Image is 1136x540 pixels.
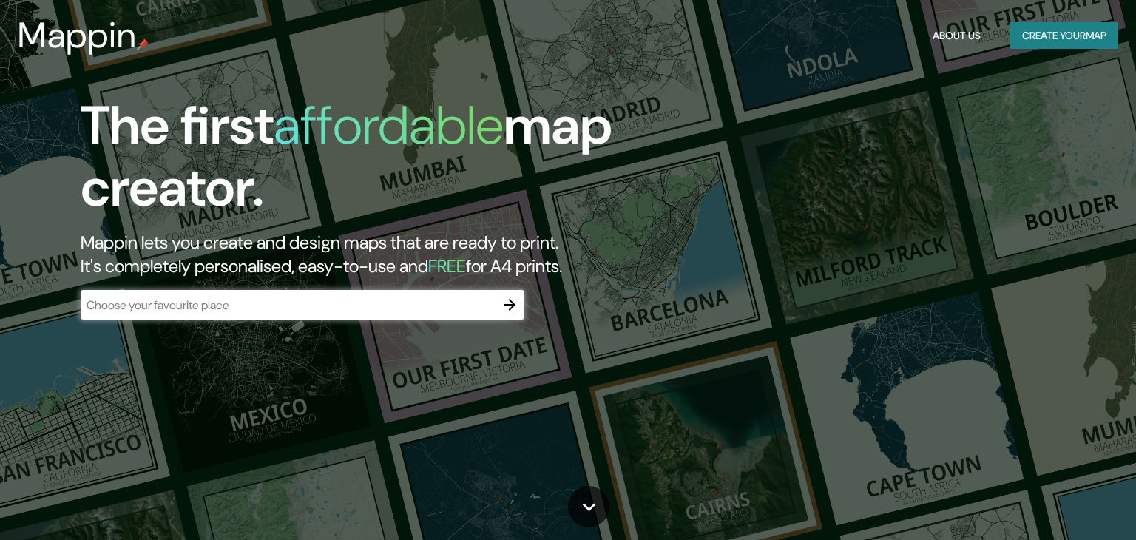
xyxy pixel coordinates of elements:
[81,231,649,278] h2: Mappin lets you create and design maps that are ready to print. It's completely personalised, eas...
[81,297,495,314] input: Choose your favourite place
[1010,22,1118,50] button: Create yourmap
[81,95,649,231] h1: The first map creator.
[927,22,987,50] button: About Us
[428,254,466,277] h5: FREE
[137,38,149,50] img: mappin-pin
[1004,482,1120,524] iframe: Help widget launcher
[274,91,504,160] h1: affordable
[18,15,137,56] h3: Mappin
